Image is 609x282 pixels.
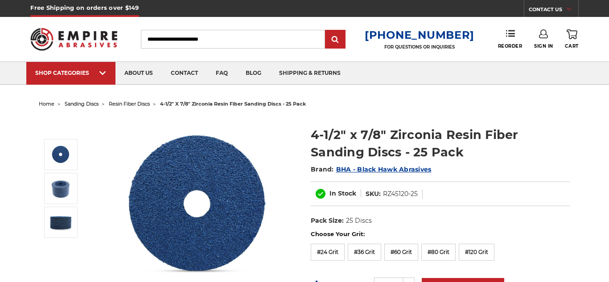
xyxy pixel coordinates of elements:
a: resin fiber discs [109,101,150,107]
span: Reorder [498,43,523,49]
span: Brand: [311,165,334,173]
span: Sign In [534,43,553,49]
input: Submit [326,31,344,49]
span: 4-1/2" x 7/8" zirconia resin fiber sanding discs - 25 pack [160,101,306,107]
img: 4.5" zirconia resin fiber discs [49,211,72,233]
img: Empire Abrasives [30,22,117,56]
dt: Pack Size: [311,216,344,225]
a: BHA - Black Hawk Abrasives [336,165,432,173]
a: CONTACT US [529,4,578,17]
label: Choose Your Grit: [311,230,570,239]
a: Reorder [498,29,523,49]
a: about us [115,62,162,85]
a: shipping & returns [270,62,350,85]
span: In Stock [329,189,356,197]
a: home [39,101,54,107]
p: FOR QUESTIONS OR INQUIRIES [365,44,474,50]
img: 4-1/2" zirc resin fiber disc [49,143,72,166]
a: sanding discs [65,101,99,107]
a: contact [162,62,207,85]
span: Cart [565,43,578,49]
a: blog [237,62,270,85]
a: [PHONE_NUMBER] [365,29,474,41]
a: Cart [565,29,578,49]
div: SHOP CATEGORIES [35,69,107,76]
dd: RZ45120-25 [383,189,418,199]
a: faq [207,62,237,85]
dd: 25 Discs [346,216,372,225]
dt: SKU: [366,189,381,199]
img: 4.5 inch zirconia resin fiber discs [49,177,72,200]
h1: 4-1/2" x 7/8" Zirconia Resin Fiber Sanding Discs - 25 Pack [311,126,570,161]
